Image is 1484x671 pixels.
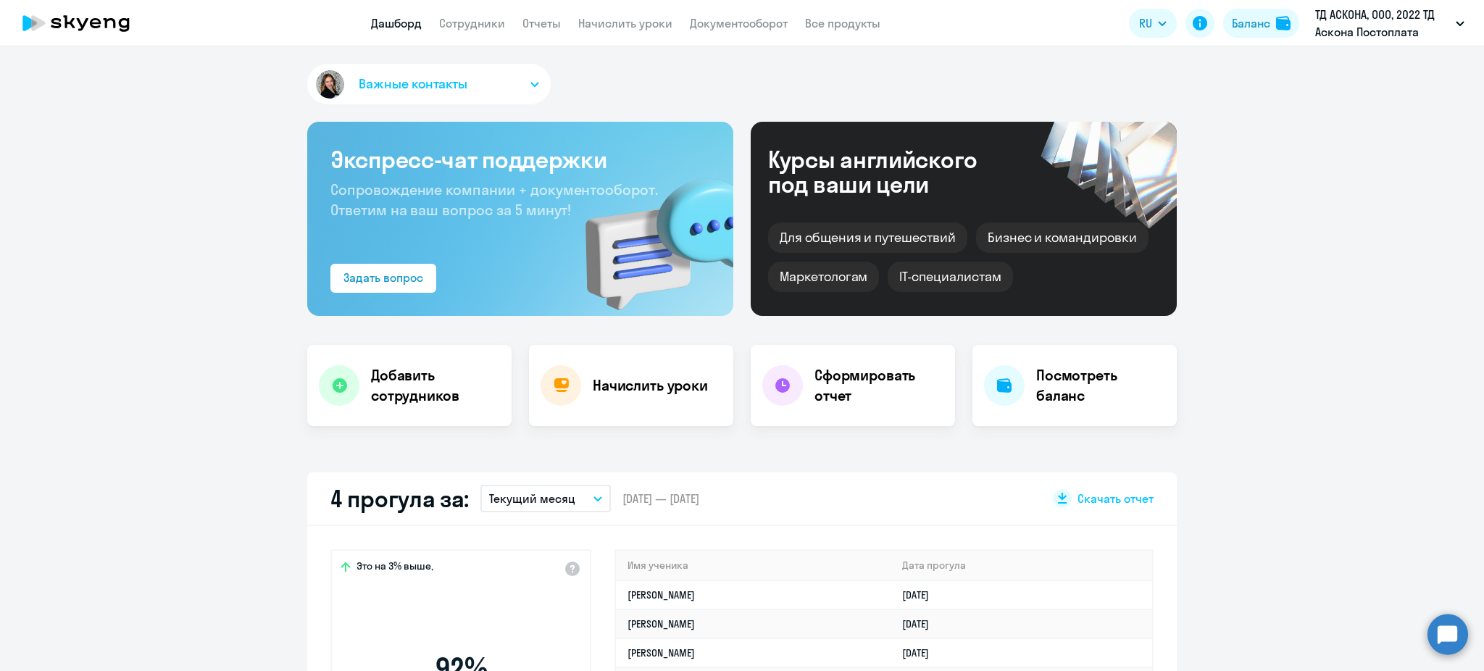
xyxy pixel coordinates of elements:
img: bg-img [564,153,733,316]
button: RU [1129,9,1177,38]
img: avatar [313,67,347,101]
a: [PERSON_NAME] [628,617,695,630]
a: Дашборд [371,16,422,30]
p: Текущий месяц [489,490,575,507]
div: Для общения и путешествий [768,222,967,253]
img: balance [1276,16,1291,30]
div: Курсы английского под ваши цели [768,147,1016,196]
h4: Добавить сотрудников [371,365,500,406]
div: Маркетологам [768,262,879,292]
button: Задать вопрос [330,264,436,293]
a: [DATE] [902,646,941,659]
a: Сотрудники [439,16,505,30]
span: Скачать отчет [1077,491,1154,507]
button: Балансbalance [1223,9,1299,38]
a: Документооборот [690,16,788,30]
a: Начислить уроки [578,16,672,30]
span: Важные контакты [359,75,467,93]
span: Сопровождение компании + документооборот. Ответим на ваш вопрос за 5 минут! [330,180,658,219]
a: [DATE] [902,588,941,601]
span: Это на 3% выше, [357,559,433,577]
button: Текущий месяц [480,485,611,512]
a: [PERSON_NAME] [628,588,695,601]
h4: Сформировать отчет [814,365,943,406]
a: Все продукты [805,16,880,30]
div: Баланс [1232,14,1270,32]
th: Дата прогула [891,551,1152,580]
button: ТД АСКОНА, ООО, 2022 ТД Аскона Постоплата [1308,6,1472,41]
h2: 4 прогула за: [330,484,469,513]
a: [DATE] [902,617,941,630]
p: ТД АСКОНА, ООО, 2022 ТД Аскона Постоплата [1315,6,1450,41]
div: Бизнес и командировки [976,222,1149,253]
h4: Посмотреть баланс [1036,365,1165,406]
th: Имя ученика [616,551,891,580]
span: [DATE] — [DATE] [622,491,699,507]
h3: Экспресс-чат поддержки [330,145,710,174]
a: Отчеты [522,16,561,30]
div: Задать вопрос [343,269,423,286]
div: IT-специалистам [888,262,1012,292]
h4: Начислить уроки [593,375,708,396]
button: Важные контакты [307,64,551,104]
a: [PERSON_NAME] [628,646,695,659]
span: RU [1139,14,1152,32]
